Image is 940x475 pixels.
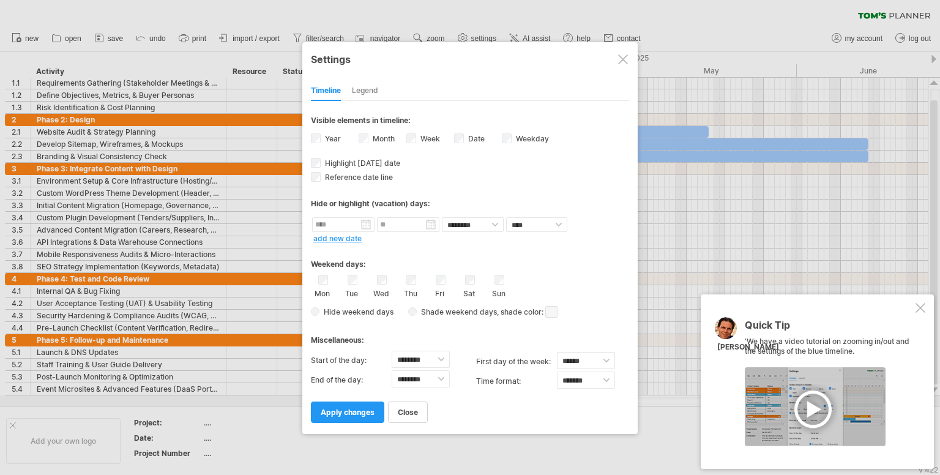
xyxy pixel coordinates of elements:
[476,372,557,391] label: Time format:
[398,408,418,417] span: close
[311,48,629,70] div: Settings
[311,248,629,272] div: Weekend days:
[418,134,440,143] label: Week
[403,286,418,298] label: Thu
[313,234,362,243] a: add new date
[323,159,400,168] span: Highlight [DATE] date
[497,305,558,320] span: , shade color:
[344,286,359,298] label: Tue
[352,81,378,101] div: Legend
[513,134,549,143] label: Weekday
[545,306,558,318] span: click here to change the shade color
[323,173,393,182] span: Reference date line
[315,286,330,298] label: Mon
[417,307,497,316] span: Shade weekend days
[323,134,341,143] label: Year
[388,402,428,423] a: close
[311,370,392,390] label: End of the day:
[311,199,629,208] div: Hide or highlight (vacation) days:
[491,286,506,298] label: Sun
[311,402,384,423] a: apply changes
[370,134,395,143] label: Month
[311,351,392,370] label: Start of the day:
[373,286,389,298] label: Wed
[311,116,629,129] div: Visible elements in timeline:
[745,320,913,446] div: 'We have a video tutorial on zooming in/out and the settings of the blue timeline.
[319,307,394,316] span: Hide weekend days
[745,320,913,337] div: Quick Tip
[717,342,779,353] div: [PERSON_NAME]
[321,408,375,417] span: apply changes
[476,352,557,372] label: first day of the week:
[461,286,477,298] label: Sat
[432,286,447,298] label: Fri
[311,81,341,101] div: Timeline
[466,134,485,143] label: Date
[311,324,629,348] div: Miscellaneous:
